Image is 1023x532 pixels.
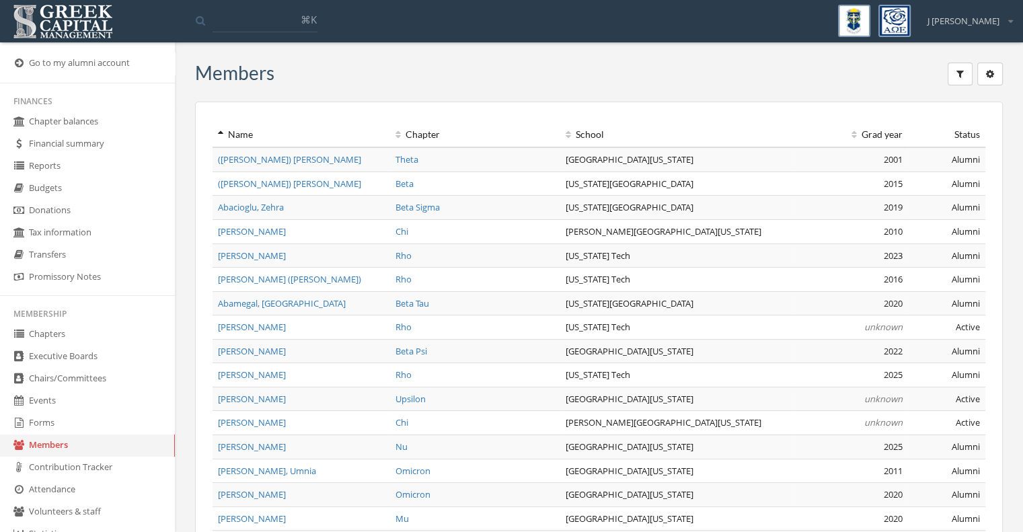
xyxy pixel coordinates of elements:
[864,393,903,405] em: unknown
[560,196,792,220] td: [US_STATE][GEOGRAPHIC_DATA]
[908,506,985,531] td: Alumni
[792,243,908,268] td: 2023
[792,172,908,196] td: 2015
[792,363,908,387] td: 2025
[560,483,792,507] td: [GEOGRAPHIC_DATA][US_STATE]
[195,63,274,83] h3: Members
[908,291,985,315] td: Alumni
[395,250,412,262] a: Rho
[792,196,908,220] td: 2019
[919,5,1013,28] div: J [PERSON_NAME]
[792,219,908,243] td: 2010
[218,178,361,190] a: ([PERSON_NAME]) [PERSON_NAME]
[560,411,792,435] td: [PERSON_NAME][GEOGRAPHIC_DATA][US_STATE]
[908,243,985,268] td: Alumni
[395,441,408,453] a: Nu
[792,483,908,507] td: 2020
[218,488,286,500] a: [PERSON_NAME]
[395,178,414,190] a: Beta
[560,506,792,531] td: [GEOGRAPHIC_DATA][US_STATE]
[218,393,286,405] a: [PERSON_NAME]
[908,363,985,387] td: Alumni
[908,172,985,196] td: Alumni
[218,153,361,165] a: ([PERSON_NAME]) [PERSON_NAME]
[218,273,361,285] a: [PERSON_NAME] ([PERSON_NAME])
[395,273,412,285] a: Rho
[908,411,985,435] td: Active
[864,416,903,428] em: unknown
[390,122,560,147] th: Chapter
[908,122,985,147] th: Status
[395,416,408,428] a: Chi
[792,459,908,483] td: 2011
[560,122,792,147] th: School
[560,363,792,387] td: [US_STATE] Tech
[560,219,792,243] td: [PERSON_NAME][GEOGRAPHIC_DATA][US_STATE]
[908,459,985,483] td: Alumni
[792,268,908,292] td: 2016
[908,339,985,363] td: Alumni
[792,339,908,363] td: 2022
[560,387,792,411] td: [GEOGRAPHIC_DATA][US_STATE]
[301,13,317,26] span: ⌘K
[218,225,286,237] a: [PERSON_NAME]
[560,243,792,268] td: [US_STATE] Tech
[560,339,792,363] td: [GEOGRAPHIC_DATA][US_STATE]
[218,512,286,525] a: [PERSON_NAME]
[792,506,908,531] td: 2020
[792,147,908,172] td: 2001
[395,153,418,165] a: Theta
[908,315,985,340] td: Active
[395,512,409,525] a: Mu
[560,291,792,315] td: [US_STATE][GEOGRAPHIC_DATA]
[792,435,908,459] td: 2025
[927,15,999,28] span: J [PERSON_NAME]
[864,321,903,333] em: unknown
[218,297,346,309] a: Abamegal, [GEOGRAPHIC_DATA]
[395,393,426,405] a: Upsilon
[213,122,390,147] th: Name
[908,435,985,459] td: Alumni
[395,369,412,381] a: Rho
[908,387,985,411] td: Active
[908,219,985,243] td: Alumni
[218,465,316,477] a: [PERSON_NAME], Umnia
[908,147,985,172] td: Alumni
[395,321,412,333] a: Rho
[560,459,792,483] td: [GEOGRAPHIC_DATA][US_STATE]
[395,465,430,477] a: Omicron
[560,315,792,340] td: [US_STATE] Tech
[218,416,286,428] a: [PERSON_NAME]
[395,225,408,237] a: Chi
[218,321,286,333] a: [PERSON_NAME]
[908,483,985,507] td: Alumni
[218,250,286,262] a: [PERSON_NAME]
[908,196,985,220] td: Alumni
[218,201,284,213] span: Abacioglu, Zehra
[395,297,429,309] a: Beta Tau
[560,172,792,196] td: [US_STATE][GEOGRAPHIC_DATA]
[560,268,792,292] td: [US_STATE] Tech
[218,441,286,453] a: [PERSON_NAME]
[395,201,440,213] a: Beta Sigma
[218,345,286,357] a: [PERSON_NAME]
[218,369,286,381] span: [PERSON_NAME]
[908,268,985,292] td: Alumni
[560,147,792,172] td: [GEOGRAPHIC_DATA][US_STATE]
[395,345,427,357] a: Beta Psi
[560,435,792,459] td: [GEOGRAPHIC_DATA][US_STATE]
[395,488,430,500] a: Omicron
